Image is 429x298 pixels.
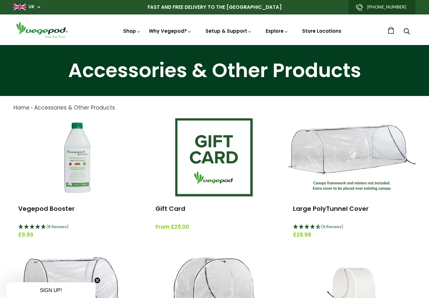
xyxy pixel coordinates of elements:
[404,29,410,35] a: Search
[8,61,421,80] h1: Accessories & Other Products
[46,224,68,229] span: (8 Reviews)
[6,282,95,298] div: SIGN UP!Close teaser
[175,118,254,197] img: Gift Card
[321,224,343,229] span: (9 Reviews)
[266,28,288,34] a: Explore
[14,4,26,10] img: gb_large.png
[29,4,35,10] a: UK
[293,223,411,231] div: 4.44 Stars - 9 Reviews
[31,104,33,111] span: ›
[14,104,30,111] a: Home
[293,204,369,213] a: Large PolyTunnel Cover
[149,28,192,34] a: Why Vegepod?
[40,288,62,293] span: SIGN UP!
[205,28,252,34] a: Setup & Support
[38,118,117,197] img: Vegepod Booster
[155,223,273,231] span: From £25.00
[14,104,415,112] nav: breadcrumbs
[123,28,141,34] a: Shop
[34,104,115,111] a: Accessories & Other Products
[18,204,75,213] a: Vegepod Booster
[293,231,411,239] span: £29.99
[94,277,100,284] button: Close teaser
[155,204,185,213] a: Gift Card
[14,21,70,39] img: Vegepod
[302,28,341,34] a: Store Locations
[288,125,415,191] img: Large PolyTunnel Cover
[18,223,136,231] div: 5 Stars - 8 Reviews
[18,231,136,239] span: £9.99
